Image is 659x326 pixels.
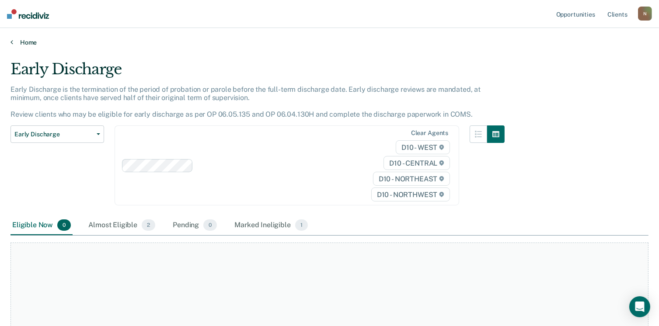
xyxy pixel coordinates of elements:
button: Early Discharge [10,125,104,143]
div: Eligible Now0 [10,216,73,235]
span: 1 [295,219,308,231]
span: D10 - WEST [396,140,450,154]
div: Clear agents [411,129,448,137]
div: Pending0 [171,216,219,235]
span: 0 [203,219,217,231]
span: Early Discharge [14,131,93,138]
div: Open Intercom Messenger [629,296,650,317]
span: D10 - CENTRAL [384,156,450,170]
span: 0 [57,219,71,231]
img: Recidiviz [7,9,49,19]
button: N [638,7,652,21]
div: Early Discharge [10,60,505,85]
p: Early Discharge is the termination of the period of probation or parole before the full-term disc... [10,85,481,119]
span: D10 - NORTHEAST [373,172,450,186]
div: Almost Eligible2 [87,216,157,235]
span: 2 [142,219,155,231]
span: D10 - NORTHWEST [371,187,450,201]
a: Home [10,38,649,46]
div: Marked Ineligible1 [233,216,310,235]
